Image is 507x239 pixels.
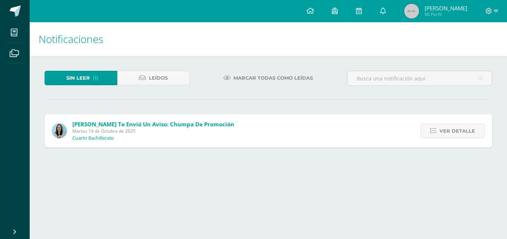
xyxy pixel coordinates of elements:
img: aed16db0a88ebd6752f21681ad1200a1.png [52,123,67,138]
span: Leídos [149,71,168,85]
a: Marcar todas como leídas [214,71,322,85]
a: Leídos [117,71,190,85]
span: Mi Perfil [425,11,467,17]
span: Martes 14 de Octubre de 2025 [72,128,234,134]
span: [PERSON_NAME] [425,4,467,12]
span: Notificaciones [39,32,103,46]
span: Ver detalle [439,124,475,138]
span: (1) [93,71,98,85]
span: [PERSON_NAME] te envió un aviso: Chumpa de Promoción [72,120,234,128]
input: Busca una notificación aquí [347,71,492,86]
span: Sin leer [66,71,90,85]
span: Marcar todas como leídas [233,71,313,85]
p: Cuarto Bachillerato [72,135,114,141]
img: 45x45 [404,4,419,19]
a: Sin leer(1) [45,71,117,85]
